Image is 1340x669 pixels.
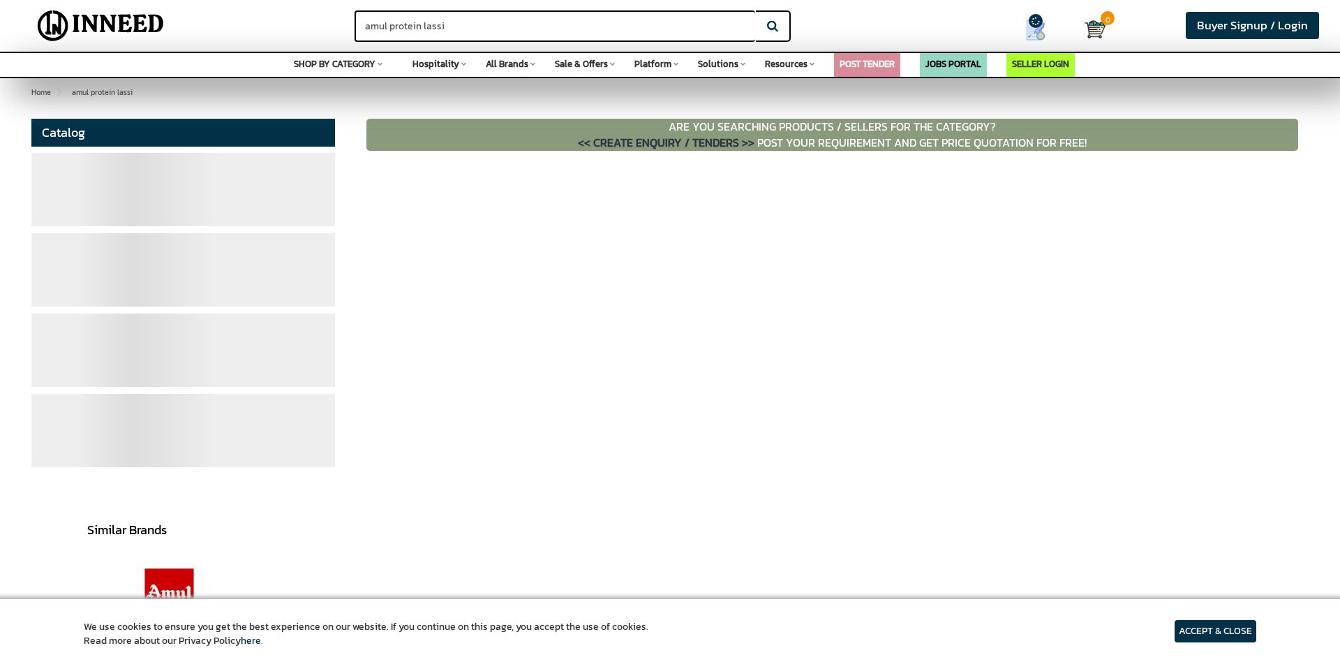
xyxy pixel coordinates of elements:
span: Catalog [42,123,85,142]
a: << CREATE ENQUIRY / TENDERS >> [578,134,757,151]
a: Cart 0 [1085,14,1098,45]
a: my Quotes [997,14,1085,46]
input: Search for Brands, Products, Sellers, Manufacturers... [355,10,755,42]
span: Platform [634,57,671,71]
span: << CREATE ENQUIRY / TENDERS >> [578,134,754,151]
h4: Similar Brands [87,523,1083,537]
img: Inneed.Market [26,8,176,43]
span: Hospitality [412,57,459,71]
article: We use cookies to ensure you get the best experience on our website. If you continue on this page... [84,620,648,648]
p: ARE YOU SEARCHING PRODUCTS / SELLERS FOR THE CATEGORY? POST YOUR REQUIREMENT AND GET PRICE QUOTAT... [366,119,1298,151]
span: SHOP BY CATEGORY [294,57,375,71]
img: 116-medium_default.jpg [126,550,213,638]
a: SELLER LOGIN [1012,57,1069,71]
img: Show My Quotes [1025,20,1046,41]
span: Solutions [698,57,738,71]
span: amul protein lassi [62,87,133,98]
a: here [241,633,261,648]
a: Amul [105,550,234,659]
a: Buyer Signup / Login [1186,12,1319,39]
span: 0 [1101,11,1115,25]
span: Resources [765,57,807,71]
a: JOBS PORTAL [925,57,981,71]
span: All Brands [486,57,528,71]
span: Sale & Offers [555,57,608,71]
span: > [56,87,60,98]
article: ACCEPT & CLOSE [1175,620,1256,642]
img: Cart [1085,19,1105,40]
span: > [62,84,69,101]
span: Buyer Signup / Login [1197,17,1308,34]
a: Home [29,84,54,101]
a: POST TENDER [840,57,895,71]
